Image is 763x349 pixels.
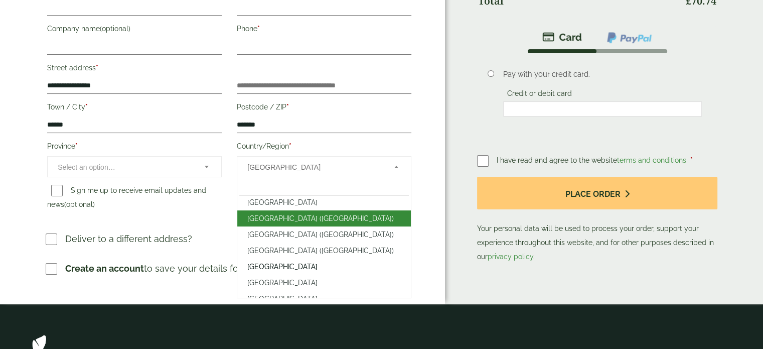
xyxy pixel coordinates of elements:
[237,22,411,39] label: Phone
[47,186,206,211] label: Sign me up to receive email updates and news
[47,156,222,177] span: Province
[47,61,222,78] label: Street address
[257,25,260,33] abbr: required
[47,22,222,39] label: Company name
[85,103,88,111] abbr: required
[289,142,291,150] abbr: required
[237,194,411,210] li: [GEOGRAPHIC_DATA]
[506,104,699,113] iframe: Secure card payment input frame
[477,177,717,209] button: Place order
[497,156,688,164] span: I have read and agree to the website
[503,69,702,80] p: Pay with your credit card.
[477,177,717,264] p: Your personal data will be used to process your order, support your experience throughout this we...
[75,142,78,150] abbr: required
[65,232,192,246] p: Deliver to a different address?
[237,139,411,156] label: Country/Region
[606,31,653,44] img: ppcp-gateway.png
[542,31,582,43] img: stripe.png
[65,263,144,274] strong: Create an account
[96,64,98,72] abbr: required
[51,185,63,196] input: Sign me up to receive email updates and news(optional)
[47,139,222,156] label: Province
[47,100,222,117] label: Town / City
[237,275,411,291] li: [GEOGRAPHIC_DATA]
[286,103,289,111] abbr: required
[65,262,390,275] p: to save your details for next time and get
[237,210,411,226] li: [GEOGRAPHIC_DATA] ([GEOGRAPHIC_DATA])
[100,25,130,33] span: (optional)
[237,291,411,307] li: [GEOGRAPHIC_DATA]
[503,89,576,100] label: Credit or debit card
[237,243,411,259] li: [GEOGRAPHIC_DATA] ([GEOGRAPHIC_DATA]) [GEOGRAPHIC_DATA]
[237,100,411,117] label: Postcode / ZIP
[237,259,411,275] li: [GEOGRAPHIC_DATA]
[64,200,95,208] span: (optional)
[617,156,686,164] a: terms and conditions
[58,163,115,171] span: Select an option…
[237,156,411,177] span: Country/Region
[690,156,693,164] abbr: required
[237,226,411,243] li: [GEOGRAPHIC_DATA] ([GEOGRAPHIC_DATA])
[488,253,533,261] a: privacy policy
[247,157,381,178] span: Spain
